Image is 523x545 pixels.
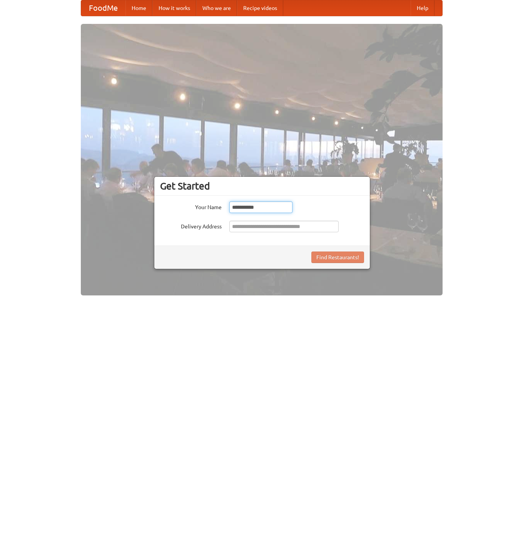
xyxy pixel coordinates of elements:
[160,180,364,192] h3: Get Started
[160,221,222,230] label: Delivery Address
[160,201,222,211] label: Your Name
[196,0,237,16] a: Who we are
[237,0,283,16] a: Recipe videos
[411,0,434,16] a: Help
[125,0,152,16] a: Home
[311,252,364,263] button: Find Restaurants!
[152,0,196,16] a: How it works
[81,0,125,16] a: FoodMe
